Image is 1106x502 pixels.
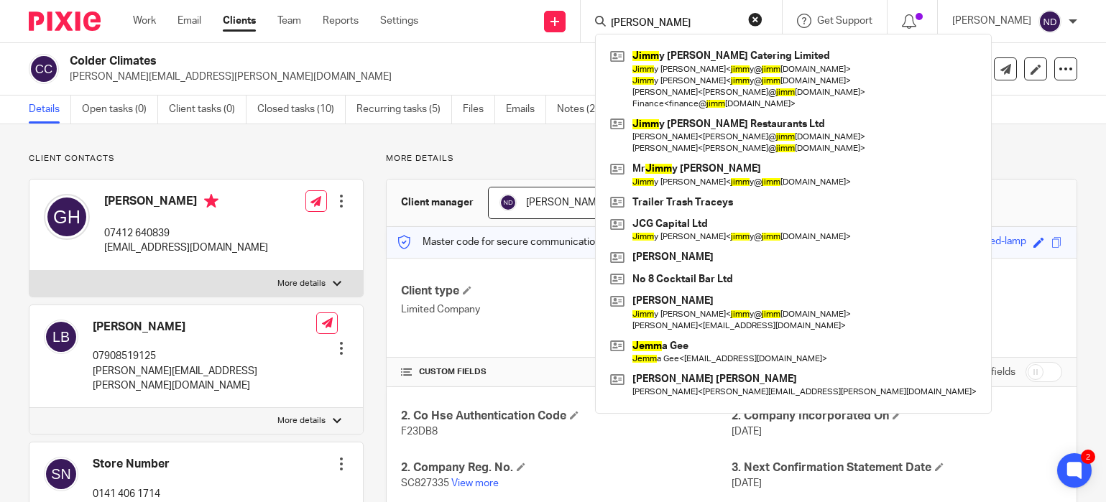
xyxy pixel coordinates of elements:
i: Primary [204,194,218,208]
h4: 2. Co Hse Authentication Code [401,409,732,424]
input: Search [609,17,739,30]
h4: [PERSON_NAME] [104,194,268,212]
a: Open tasks (0) [82,96,158,124]
h4: 2. Company Incorporated On [732,409,1062,424]
a: Settings [380,14,418,28]
a: Client tasks (0) [169,96,246,124]
span: [DATE] [732,427,762,437]
a: Notes (2) [557,96,609,124]
h4: 3. Next Confirmation Statement Date [732,460,1062,475]
img: svg%3E [1038,10,1061,33]
img: svg%3E [44,320,78,354]
p: [EMAIL_ADDRESS][DOMAIN_NAME] [104,241,268,255]
a: Closed tasks (10) [257,96,346,124]
h2: Colder Climates [70,54,719,69]
p: Master code for secure communications and files [397,235,645,249]
p: [PERSON_NAME][EMAIL_ADDRESS][PERSON_NAME][DOMAIN_NAME] [70,70,882,84]
h4: 2. Company Reg. No. [401,460,732,475]
a: Clients [223,14,256,28]
a: Emails [506,96,546,124]
a: Email [178,14,201,28]
p: 0141 406 1714 [93,487,170,501]
p: More details [277,278,326,289]
img: svg%3E [29,54,59,84]
div: 2 [1081,450,1095,464]
img: Pixie [29,11,101,31]
span: [DATE] [732,478,762,488]
button: Clear [748,12,762,27]
span: [PERSON_NAME] [526,197,605,208]
img: svg%3E [44,194,90,240]
p: More details [386,153,1077,164]
p: Limited Company [401,302,732,317]
span: F23DB8 [401,427,438,437]
img: svg%3E [499,194,517,211]
a: Recurring tasks (5) [356,96,452,124]
p: ‭07412 640839‬ [104,226,268,241]
a: Reports [323,14,359,28]
a: View more [451,478,499,488]
span: Get Support [817,16,872,26]
h4: CUSTOM FIELDS [401,366,732,378]
p: [PERSON_NAME] [952,14,1031,28]
a: Work [133,14,156,28]
a: Files [463,96,495,124]
h4: Client type [401,284,732,299]
p: [PERSON_NAME][EMAIL_ADDRESS][PERSON_NAME][DOMAIN_NAME] [93,364,316,394]
p: More details [277,415,326,427]
a: Details [29,96,71,124]
h3: Client manager [401,195,474,210]
img: svg%3E [44,457,78,491]
p: 07908519125 [93,349,316,363]
span: SC827335 [401,478,449,488]
h4: Store Number [93,457,170,472]
a: Team [277,14,301,28]
h4: [PERSON_NAME] [93,320,316,335]
p: Client contacts [29,153,364,164]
